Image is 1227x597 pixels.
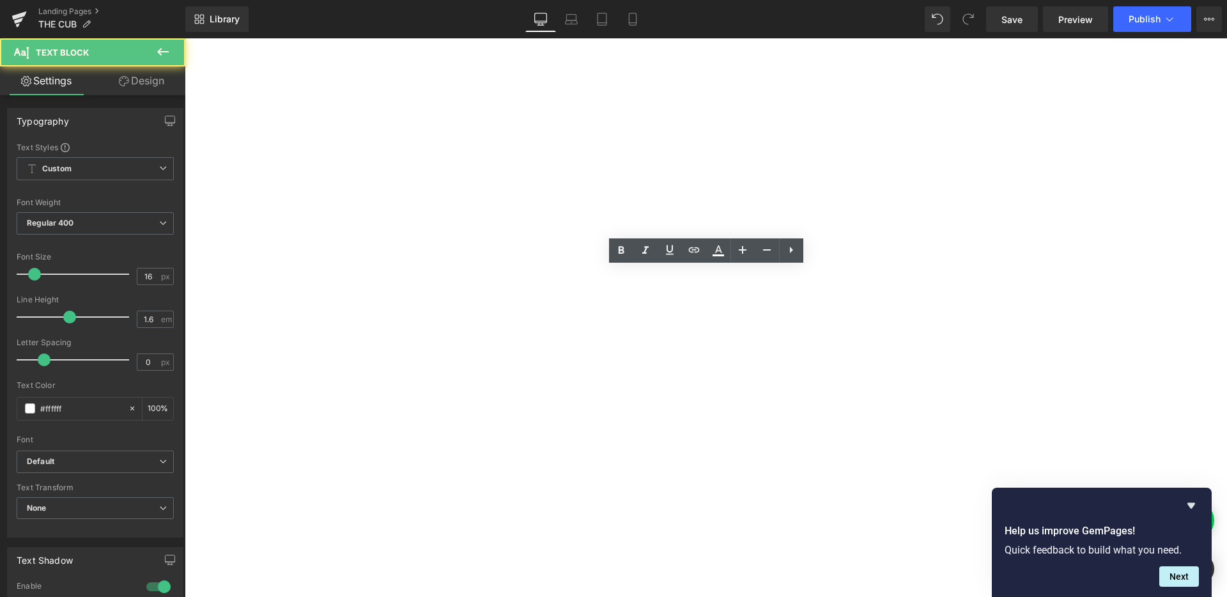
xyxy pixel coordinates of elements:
div: % [143,398,173,420]
input: Color [40,401,122,415]
a: Laptop [556,6,587,32]
p: Quick feedback to build what you need. [1005,544,1199,556]
div: Letter Spacing [17,338,174,347]
button: Next question [1159,566,1199,587]
div: Text Transform [17,483,174,492]
span: THE CUB [38,19,77,29]
iframe: To enrich screen reader interactions, please activate Accessibility in Grammarly extension settings [185,38,1227,597]
div: Text Styles [17,142,174,152]
div: Typography [17,109,69,127]
div: Font Size [17,252,174,261]
div: Text Color [17,381,174,390]
button: Hide survey [1184,498,1199,513]
div: Font [17,435,174,444]
b: Regular 400 [27,218,74,228]
button: Undo [925,6,950,32]
span: em [161,315,172,323]
i: Default [27,456,54,467]
div: Font Weight [17,198,174,207]
button: More [1196,6,1222,32]
a: Mobile [617,6,648,32]
span: Save [1001,13,1022,26]
span: px [161,358,172,366]
a: Landing Pages [38,6,185,17]
div: Text Shadow [17,548,73,566]
div: Enable [17,581,134,594]
button: Redo [955,6,981,32]
b: None [27,503,47,513]
button: Publish [1113,6,1191,32]
a: Desktop [525,6,556,32]
a: New Library [185,6,249,32]
span: Text Block [36,47,89,58]
a: Design [95,66,188,95]
span: px [161,272,172,281]
a: Preview [1043,6,1108,32]
h2: Help us improve GemPages! [1005,523,1199,539]
a: Tablet [587,6,617,32]
b: Custom [42,164,72,174]
div: Help us improve GemPages! [1005,498,1199,587]
span: Preview [1058,13,1093,26]
div: Line Height [17,295,174,304]
span: Publish [1129,14,1161,24]
span: Library [210,13,240,25]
